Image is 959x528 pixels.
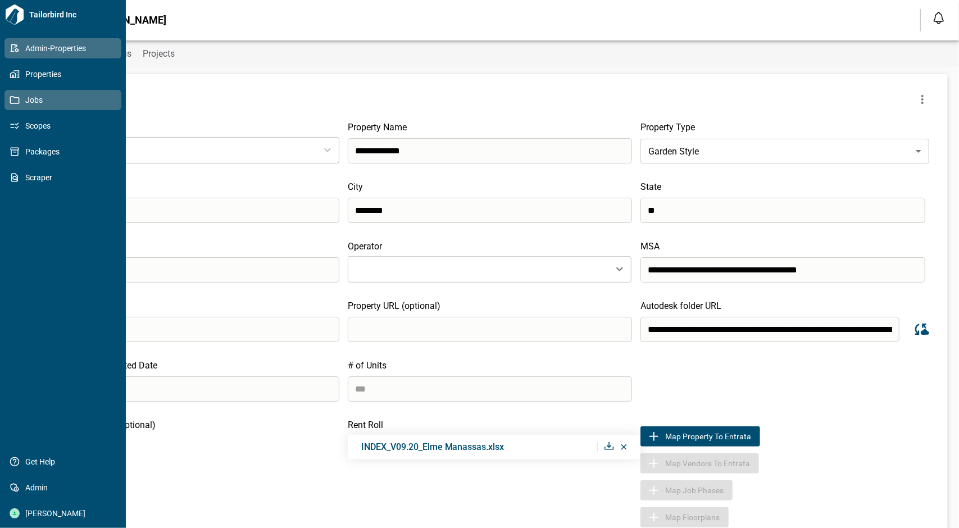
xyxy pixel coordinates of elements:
[640,198,925,223] input: search
[640,241,660,252] span: MSA
[640,426,760,447] button: Map to EntrataMap Property to Entrata
[640,181,661,192] span: State
[4,38,121,58] a: Admin-Properties
[29,40,959,67] div: base tabs
[348,241,382,252] span: Operator
[640,135,929,167] div: Garden Style
[348,181,363,192] span: City
[20,172,111,183] span: Scraper
[20,69,111,80] span: Properties
[908,316,934,342] button: Sync data from Autodesk
[143,48,175,60] span: Projects
[930,9,948,27] button: Open notification feed
[4,167,121,188] a: Scraper
[20,94,111,106] span: Jobs
[348,198,633,223] input: search
[640,317,899,342] input: search
[20,508,111,519] span: [PERSON_NAME]
[4,64,121,84] a: Properties
[54,257,339,283] input: search
[20,120,111,131] span: Scopes
[4,142,121,162] a: Packages
[20,482,111,493] span: Admin
[911,88,934,111] button: more
[4,477,121,498] a: Admin
[348,420,383,430] span: Rent Roll
[54,198,339,223] input: search
[54,317,339,342] input: search
[20,146,111,157] span: Packages
[20,456,111,467] span: Get Help
[4,116,121,136] a: Scopes
[348,138,633,163] input: search
[640,301,721,311] span: Autodesk folder URL
[640,257,925,283] input: search
[4,90,121,110] a: Jobs
[25,9,121,20] span: Tailorbird Inc
[20,43,111,54] span: Admin-Properties
[348,360,387,371] span: # of Units
[647,430,661,443] img: Map to Entrata
[348,301,440,311] span: Property URL (optional)
[348,317,633,342] input: search
[54,376,339,402] input: search
[361,441,505,452] span: INDEX_V09.20_Elme Manassas.xlsx
[348,122,407,133] span: Property Name
[612,261,628,277] button: Open
[640,122,695,133] span: Property Type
